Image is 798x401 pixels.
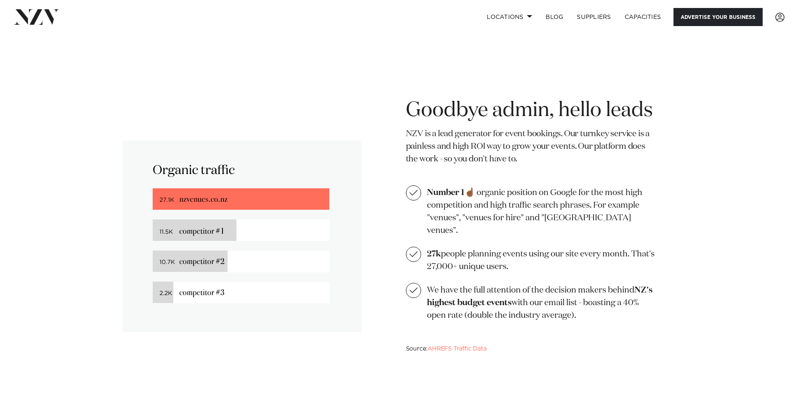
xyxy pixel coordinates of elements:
[406,346,487,352] small: Source:
[406,127,658,165] p: NZV is a lead generator for event bookings. Our turnkey service is a painless and high ROI way to...
[427,250,441,258] strong: 27k
[427,286,652,307] strong: NZ's highest budget events
[480,8,539,26] a: Locations
[539,8,570,26] a: BLOG
[570,8,618,26] a: SUPPLIERS
[673,8,763,26] a: Advertise your business
[427,346,486,352] a: AHREFS Traffic Data
[427,188,464,197] strong: Number 1
[618,8,668,26] a: Capacities
[13,9,59,24] img: nzv-logo.png
[122,140,362,332] img: organic-traffic.svg
[406,98,658,124] h2: Goodbye admin, hello leads
[406,283,658,322] li: We have the full attention of the decision makers behind with our email list - boasting a 40% ope...
[406,185,658,237] li: ☝🏾 organic position on Google for the most high competition and high traffic search phrases. For ...
[406,247,658,273] li: people planning events using our site every month. That's 27,000+ unique users.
